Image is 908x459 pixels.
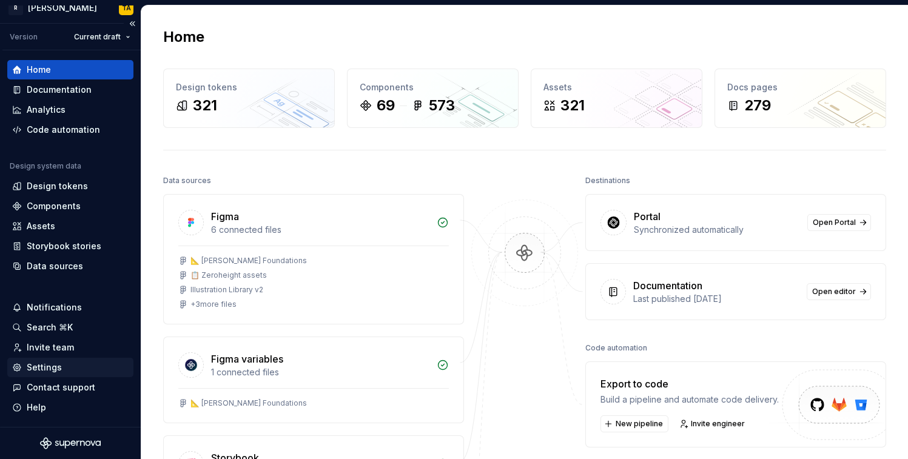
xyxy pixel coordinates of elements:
[27,301,82,313] div: Notifications
[7,80,133,99] a: Documentation
[163,337,464,423] a: Figma variables1 connected files📐 [PERSON_NAME] Foundations
[727,81,873,93] div: Docs pages
[7,236,133,256] a: Storybook stories
[7,100,133,119] a: Analytics
[600,415,668,432] button: New pipeline
[8,1,23,15] div: R
[190,285,263,295] div: Illustration Library v2
[74,32,121,42] span: Current draft
[7,378,133,397] button: Contact support
[634,209,661,224] div: Portal
[813,218,856,227] span: Open Portal
[122,3,131,13] div: TA
[27,220,55,232] div: Assets
[429,96,455,115] div: 573
[10,161,81,171] div: Design system data
[163,172,211,189] div: Data sources
[27,381,95,394] div: Contact support
[7,398,133,417] button: Help
[543,81,690,93] div: Assets
[531,69,702,128] a: Assets321
[40,437,101,449] svg: Supernova Logo
[190,398,307,408] div: 📐 [PERSON_NAME] Foundations
[812,287,856,297] span: Open editor
[634,224,800,236] div: Synchronized automatically
[744,96,771,115] div: 279
[27,104,66,116] div: Analytics
[28,2,97,14] div: [PERSON_NAME]
[7,256,133,276] a: Data sources
[7,318,133,337] button: Search ⌘K
[190,256,307,266] div: 📐 [PERSON_NAME] Foundations
[27,84,92,96] div: Documentation
[190,300,237,309] div: + 3 more files
[585,340,647,357] div: Code automation
[27,361,62,374] div: Settings
[163,194,464,324] a: Figma6 connected files📐 [PERSON_NAME] Foundations📋 Zeroheight assetsIllustration Library v2+3more...
[27,240,101,252] div: Storybook stories
[691,419,745,429] span: Invite engineer
[616,419,663,429] span: New pipeline
[377,96,395,115] div: 69
[69,28,136,45] button: Current draft
[7,338,133,357] a: Invite team
[560,96,585,115] div: 321
[163,69,335,128] a: Design tokens321
[633,293,799,305] div: Last published [DATE]
[7,120,133,139] a: Code automation
[807,283,871,300] a: Open editor
[124,15,141,32] button: Collapse sidebar
[347,69,519,128] a: Components69573
[807,214,871,231] a: Open Portal
[7,358,133,377] a: Settings
[7,176,133,196] a: Design tokens
[585,172,630,189] div: Destinations
[211,224,429,236] div: 6 connected files
[27,401,46,414] div: Help
[600,394,779,406] div: Build a pipeline and automate code delivery.
[27,124,100,136] div: Code automation
[176,81,322,93] div: Design tokens
[27,64,51,76] div: Home
[10,32,38,42] div: Version
[7,60,133,79] a: Home
[676,415,750,432] a: Invite engineer
[600,377,779,391] div: Export to code
[211,352,283,366] div: Figma variables
[211,366,429,378] div: 1 connected files
[193,96,217,115] div: 321
[27,200,81,212] div: Components
[27,321,73,333] div: Search ⌘K
[190,270,267,280] div: 📋 Zeroheight assets
[7,196,133,216] a: Components
[715,69,886,128] a: Docs pages279
[163,27,204,47] h2: Home
[633,278,702,293] div: Documentation
[7,216,133,236] a: Assets
[360,81,506,93] div: Components
[211,209,239,224] div: Figma
[27,341,74,353] div: Invite team
[27,260,83,272] div: Data sources
[7,298,133,317] button: Notifications
[27,180,88,192] div: Design tokens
